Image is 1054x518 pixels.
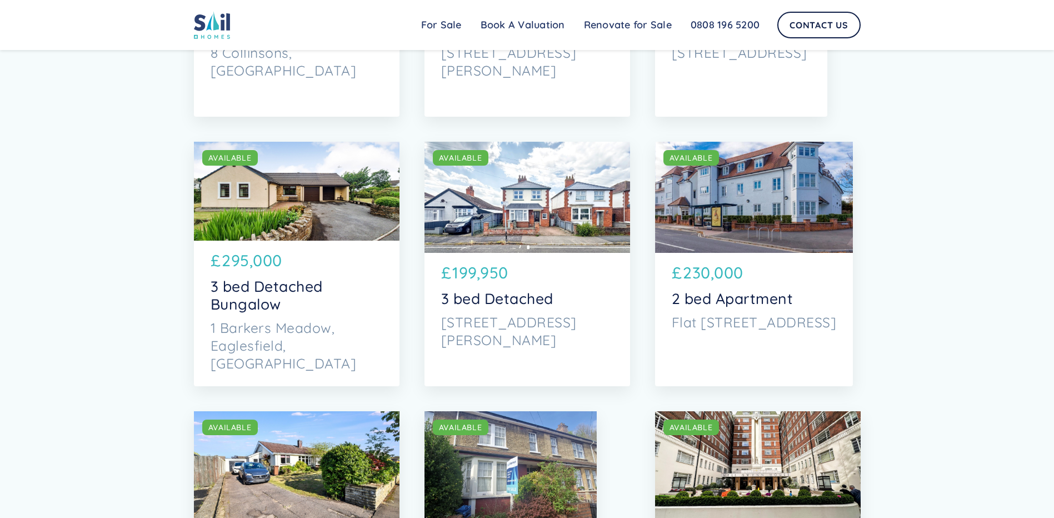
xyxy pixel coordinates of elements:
[681,14,769,36] a: 0808 196 5200
[441,290,613,308] p: 3 bed Detached
[441,44,613,79] p: [STREET_ADDRESS][PERSON_NAME]
[452,261,508,285] p: 199,950
[211,249,221,273] p: £
[412,14,471,36] a: For Sale
[670,152,713,163] div: AVAILABLE
[441,261,452,285] p: £
[424,142,630,386] a: AVAILABLE£199,9503 bed Detached[STREET_ADDRESS][PERSON_NAME]
[222,249,282,273] p: 295,000
[211,278,383,313] p: 3 bed Detached Bungalow
[211,44,383,79] p: 8 Collinsons, [GEOGRAPHIC_DATA]
[655,142,853,386] a: AVAILABLE£230,0002 bed ApartmentFlat [STREET_ADDRESS]
[777,12,861,38] a: Contact Us
[683,261,743,285] p: 230,000
[471,14,575,36] a: Book A Valuation
[439,152,482,163] div: AVAILABLE
[208,152,252,163] div: AVAILABLE
[672,313,837,331] p: Flat [STREET_ADDRESS]
[672,261,682,285] p: £
[441,313,613,349] p: [STREET_ADDRESS][PERSON_NAME]
[670,422,713,433] div: AVAILABLE
[439,422,482,433] div: AVAILABLE
[672,290,837,308] p: 2 bed Apartment
[208,422,252,433] div: AVAILABLE
[672,44,811,62] p: [STREET_ADDRESS]
[194,11,231,39] img: sail home logo colored
[194,142,399,386] a: AVAILABLE£295,0003 bed Detached Bungalow1 Barkers Meadow, Eaglesfield, [GEOGRAPHIC_DATA]
[575,14,681,36] a: Renovate for Sale
[211,319,383,372] p: 1 Barkers Meadow, Eaglesfield, [GEOGRAPHIC_DATA]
